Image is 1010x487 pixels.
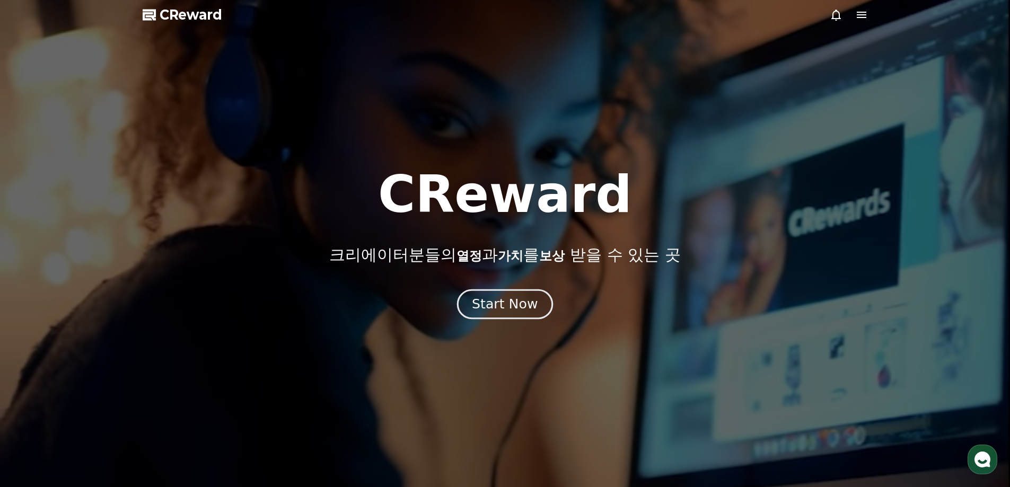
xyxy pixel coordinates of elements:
a: 홈 [3,336,70,362]
span: CReward [160,6,222,23]
h1: CReward [378,169,632,220]
a: 설정 [137,336,204,362]
span: 열정 [456,249,482,263]
p: 크리에이터분들의 과 를 받을 수 있는 곳 [329,245,680,264]
span: 설정 [164,352,177,360]
a: Start Now [459,300,551,311]
button: Start Now [457,289,553,319]
a: CReward [143,6,222,23]
span: 보상 [539,249,565,263]
span: 대화 [97,352,110,361]
span: 가치 [498,249,523,263]
a: 대화 [70,336,137,362]
div: Start Now [472,295,538,313]
span: 홈 [33,352,40,360]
